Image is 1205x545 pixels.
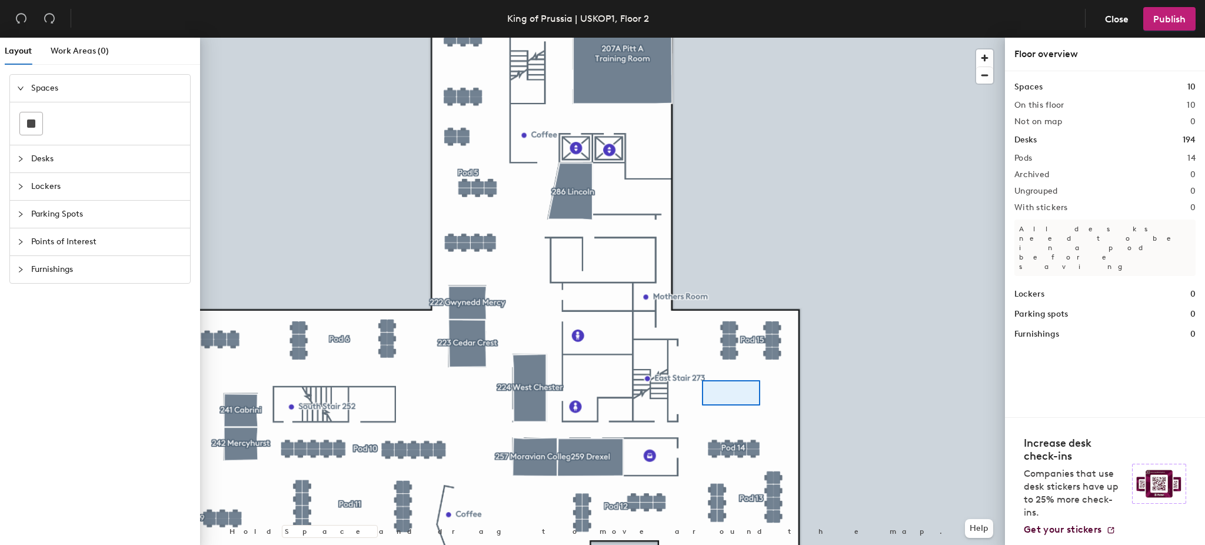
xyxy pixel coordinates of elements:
div: King of Prussia | USKOP1, Floor 2 [507,11,649,26]
span: Lockers [31,173,183,200]
h1: 10 [1187,81,1196,94]
span: Close [1105,14,1129,25]
h2: With stickers [1014,203,1068,212]
button: Redo (⌘ + ⇧ + Z) [38,7,61,31]
button: Publish [1143,7,1196,31]
p: All desks need to be in a pod before saving [1014,220,1196,276]
span: collapsed [17,266,24,273]
h2: 0 [1190,203,1196,212]
h1: Lockers [1014,288,1044,301]
span: Desks [31,145,183,172]
h2: On this floor [1014,101,1064,110]
span: Spaces [31,75,183,102]
span: expanded [17,85,24,92]
h2: 10 [1187,101,1196,110]
h1: Furnishings [1014,328,1059,341]
button: Close [1095,7,1139,31]
h1: Desks [1014,134,1037,147]
h2: 0 [1190,187,1196,196]
h1: 194 [1183,134,1196,147]
h4: Increase desk check-ins [1024,437,1125,463]
h2: Ungrouped [1014,187,1058,196]
span: Work Areas (0) [51,46,109,56]
p: Companies that use desk stickers have up to 25% more check-ins. [1024,467,1125,519]
span: collapsed [17,238,24,245]
img: Sticker logo [1132,464,1186,504]
button: Help [965,519,993,538]
span: collapsed [17,211,24,218]
span: collapsed [17,155,24,162]
span: Parking Spots [31,201,183,228]
h1: 0 [1190,328,1196,341]
span: Furnishings [31,256,183,283]
h1: 0 [1190,308,1196,321]
h2: Archived [1014,170,1049,180]
h2: 0 [1190,170,1196,180]
span: Publish [1153,14,1186,25]
span: Get your stickers [1024,524,1101,535]
h2: 0 [1190,117,1196,127]
a: Get your stickers [1024,524,1116,536]
h2: Not on map [1014,117,1062,127]
h1: Parking spots [1014,308,1068,321]
span: Points of Interest [31,228,183,255]
button: Undo (⌘ + Z) [9,7,33,31]
h1: 0 [1190,288,1196,301]
div: Floor overview [1014,47,1196,61]
h2: 14 [1187,154,1196,163]
span: Layout [5,46,32,56]
h1: Spaces [1014,81,1043,94]
span: collapsed [17,183,24,190]
h2: Pods [1014,154,1032,163]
